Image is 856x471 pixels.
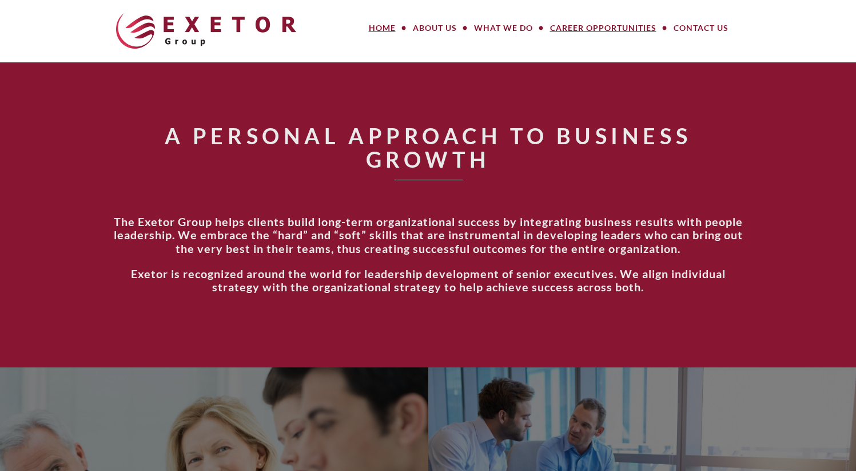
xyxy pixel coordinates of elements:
[111,124,746,172] h1: A Personal Approach to Business Growth
[131,267,726,294] strong: Exetor is recognized around the world for leadership development of senior executives. We align i...
[404,17,465,39] a: About Us
[116,13,296,49] img: The Exetor Group
[665,17,737,39] a: Contact Us
[114,215,743,256] strong: The Exetor Group helps clients build long-term organizational success by integrating business res...
[360,17,404,39] a: Home
[542,17,665,39] a: Career Opportunities
[465,17,542,39] a: What We Do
